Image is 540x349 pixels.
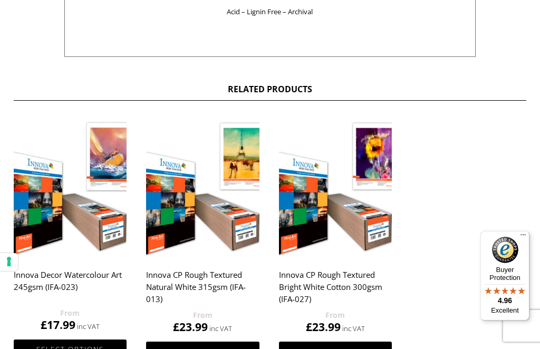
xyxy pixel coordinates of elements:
[146,117,259,258] img: Innova CP Rough Textured Natural White 315gsm (IFA-013)
[480,266,529,282] p: Buyer Protection
[173,319,179,334] span: £
[279,265,392,309] h2: Innova CP Rough Textured Bright White Cotton 300gsm (IFA-027)
[498,296,512,305] span: 4.96
[41,317,75,332] bdi: 17.99
[306,319,341,334] bdi: 23.99
[492,237,518,263] img: Trusted Shops Trustmark
[173,319,208,334] bdi: 23.99
[14,83,527,101] h2: Related products
[279,117,392,335] a: Innova CP Rough Textured Bright White Cotton 300gsm (IFA-027) £23.99
[14,117,127,333] a: Innova Decor Watercolour Art 245gsm (IFA-023) £17.99
[279,117,392,258] img: Innova CP Rough Textured Bright White Cotton 300gsm (IFA-027)
[517,231,529,244] button: Menu
[480,306,529,315] p: Excellent
[146,265,259,309] h2: Innova CP Rough Textured Natural White 315gsm (IFA-013)
[41,317,47,332] span: £
[146,117,259,335] a: Innova CP Rough Textured Natural White 315gsm (IFA-013) £23.99
[14,117,127,258] img: Innova Decor Watercolour Art 245gsm (IFA-023)
[306,319,312,334] span: £
[14,265,127,307] h2: Innova Decor Watercolour Art 245gsm (IFA-023)
[70,6,470,18] p: Acid – Lignin Free – Archival
[480,231,529,321] button: Trusted Shops TrustmarkBuyer Protection4.96Excellent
